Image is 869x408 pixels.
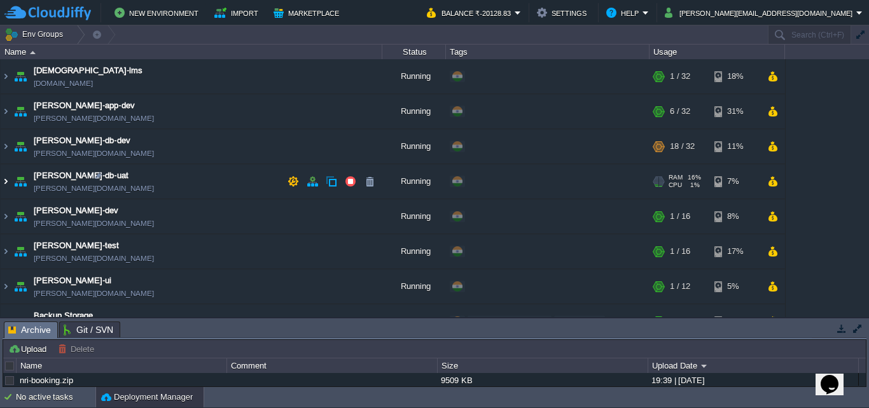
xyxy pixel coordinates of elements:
[383,45,445,59] div: Status
[1,304,11,339] img: AMDAwAAAACH5BAEAAAAALAAAAAABAAEAAAICRAEAOw==
[714,94,756,129] div: 31%
[714,269,756,304] div: 5%
[1,129,11,164] img: AMDAwAAAACH5BAEAAAAALAAAAAABAAEAAAICRAEAOw==
[665,5,856,20] button: [PERSON_NAME][EMAIL_ADDRESS][DOMAIN_NAME]
[382,269,446,304] div: Running
[1,164,11,199] img: AMDAwAAAACH5BAEAAAAALAAAAAABAAEAAAICRAEAOw==
[382,304,446,339] div: Running
[438,373,647,388] div: 9509 KB
[670,129,695,164] div: 18 / 32
[4,5,91,21] img: CloudJiffy
[1,59,11,94] img: AMDAwAAAACH5BAEAAAAALAAAAAABAAEAAAICRAEAOw==
[11,199,29,234] img: AMDAwAAAACH5BAEAAAAALAAAAAABAAEAAAICRAEAOw==
[1,94,11,129] img: AMDAwAAAACH5BAEAAAAALAAAAAABAAEAAAICRAEAOw==
[714,164,756,199] div: 7%
[670,234,690,269] div: 1 / 16
[34,64,143,77] a: [DEMOGRAPHIC_DATA]-lms
[1,269,11,304] img: AMDAwAAAACH5BAEAAAAALAAAAAABAAEAAAICRAEAOw==
[816,357,856,395] iframe: chat widget
[34,134,130,147] a: [PERSON_NAME]-db-dev
[20,376,73,385] a: nri-booking.zip
[670,199,690,234] div: 1 / 16
[427,5,515,20] button: Balance ₹-20128.83
[34,217,154,230] a: [PERSON_NAME][DOMAIN_NAME]
[670,304,686,339] div: 1 / 6
[11,59,29,94] img: AMDAwAAAACH5BAEAAAAALAAAAAABAAEAAAICRAEAOw==
[4,25,67,43] button: Env Groups
[688,174,701,181] span: 16%
[274,5,343,20] button: Marketplace
[648,373,858,388] div: 19:39 | [DATE]
[34,169,129,182] a: [PERSON_NAME]-db-uat
[34,77,93,90] a: [DOMAIN_NAME]
[714,59,756,94] div: 18%
[11,94,29,129] img: AMDAwAAAACH5BAEAAAAALAAAAAABAAEAAAICRAEAOw==
[649,358,858,373] div: Upload Date
[34,204,118,217] a: [PERSON_NAME]-dev
[58,343,98,355] button: Delete
[34,309,93,322] a: Backup Storage
[228,358,437,373] div: Comment
[34,182,154,195] span: [PERSON_NAME][DOMAIN_NAME]
[714,129,756,164] div: 11%
[64,322,113,337] span: Git / SVN
[34,274,111,287] a: [PERSON_NAME]-ui
[447,45,649,59] div: Tags
[16,387,95,407] div: No active tasks
[8,322,51,338] span: Archive
[382,199,446,234] div: Running
[687,181,700,189] span: 1%
[650,45,784,59] div: Usage
[1,199,11,234] img: AMDAwAAAACH5BAEAAAAALAAAAAABAAEAAAICRAEAOw==
[30,51,36,54] img: AMDAwAAAACH5BAEAAAAALAAAAAABAAEAAAICRAEAOw==
[382,234,446,269] div: Running
[34,252,154,265] a: [PERSON_NAME][DOMAIN_NAME]
[669,174,683,181] span: RAM
[11,304,29,339] img: AMDAwAAAACH5BAEAAAAALAAAAAABAAEAAAICRAEAOw==
[115,5,202,20] button: New Environment
[670,269,690,304] div: 1 / 12
[714,199,756,234] div: 8%
[34,287,154,300] a: [PERSON_NAME][DOMAIN_NAME]
[669,181,682,189] span: CPU
[382,164,446,199] div: Running
[537,5,590,20] button: Settings
[670,59,690,94] div: 1 / 32
[8,343,50,355] button: Upload
[11,234,29,269] img: AMDAwAAAACH5BAEAAAAALAAAAAABAAEAAAICRAEAOw==
[1,234,11,269] img: AMDAwAAAACH5BAEAAAAALAAAAAABAAEAAAICRAEAOw==
[606,5,643,20] button: Help
[34,112,154,125] a: [PERSON_NAME][DOMAIN_NAME]
[438,358,648,373] div: Size
[34,99,135,112] a: [PERSON_NAME]-app-dev
[670,94,690,129] div: 6 / 32
[11,269,29,304] img: AMDAwAAAACH5BAEAAAAALAAAAAABAAEAAAICRAEAOw==
[17,358,226,373] div: Name
[101,391,193,404] button: Deployment Manager
[34,239,119,252] a: [PERSON_NAME]-test
[34,147,154,160] span: [PERSON_NAME][DOMAIN_NAME]
[382,59,446,94] div: Running
[714,304,756,339] div: 3%
[714,234,756,269] div: 17%
[214,5,262,20] button: Import
[11,129,29,164] img: AMDAwAAAACH5BAEAAAAALAAAAAABAAEAAAICRAEAOw==
[382,94,446,129] div: Running
[1,45,382,59] div: Name
[11,164,29,199] img: AMDAwAAAACH5BAEAAAAALAAAAAABAAEAAAICRAEAOw==
[382,129,446,164] div: Running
